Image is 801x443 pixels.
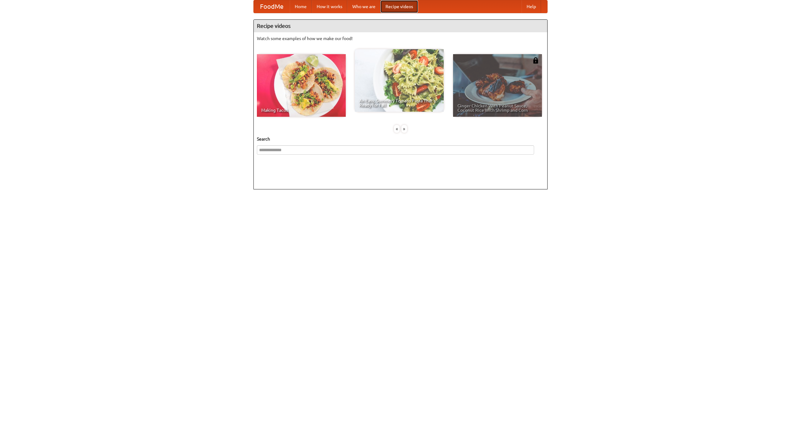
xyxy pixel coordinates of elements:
span: Making Tacos [261,108,341,112]
a: Making Tacos [257,54,346,117]
a: How it works [312,0,347,13]
span: An Easy, Summery Tomato Pasta That's Ready for Fall [359,99,439,107]
a: Who we are [347,0,380,13]
p: Watch some examples of how we make our food! [257,35,544,42]
a: Recipe videos [380,0,418,13]
div: « [394,125,400,133]
a: An Easy, Summery Tomato Pasta That's Ready for Fall [355,49,444,112]
h5: Search [257,136,544,142]
img: 483408.png [533,57,539,64]
a: Help [522,0,541,13]
a: FoodMe [254,0,290,13]
h4: Recipe videos [254,20,547,32]
div: » [401,125,407,133]
a: Home [290,0,312,13]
